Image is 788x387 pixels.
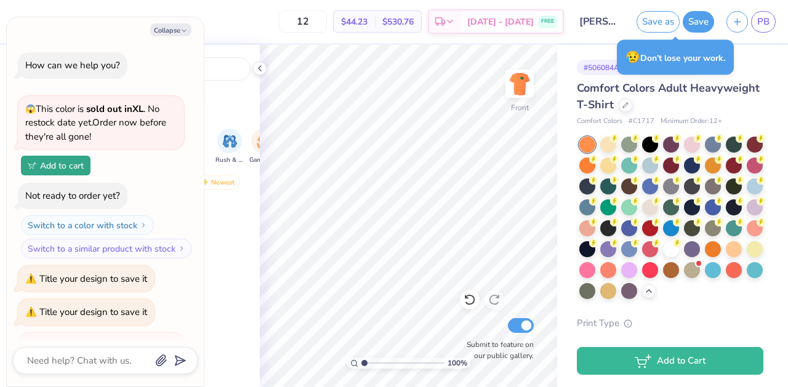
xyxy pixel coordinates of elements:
span: Rush & Bid [215,156,244,165]
img: Rush & Bid Image [223,134,237,148]
span: 😥 [625,49,640,65]
div: The design tool ran into an error. Try again. [25,340,174,366]
a: PB [751,11,776,33]
span: Game Day [249,156,278,165]
button: Switch to a similar product with stock [21,239,192,258]
span: This color is . No restock date yet. Order now before they're all gone! [25,103,166,143]
button: Collapse [150,23,191,36]
span: 100 % [448,357,467,369]
div: filter for Rush & Bid [215,129,244,165]
span: [DATE] - [DATE] [467,15,534,28]
span: Comfort Colors [577,116,622,127]
div: Front [511,102,529,113]
img: Add to cart [28,162,36,169]
button: Save [683,11,714,33]
strong: sold out in XL [86,103,143,115]
span: Comfort Colors Adult Heavyweight T-Shirt [577,81,760,112]
div: # 506084A [577,60,626,75]
button: Add to cart [21,156,90,175]
div: Title your design to save it [39,273,147,285]
div: Title your design to save it [39,306,147,318]
button: filter button [249,129,278,165]
span: # C1717 [629,116,654,127]
button: Save as [637,11,680,33]
span: $530.76 [382,15,414,28]
div: Newest [193,175,240,190]
span: 😱 [25,103,36,115]
img: Front [507,71,532,96]
button: Switch to a color with stock [21,215,154,235]
div: Print Type [577,316,763,330]
img: Switch to a similar product with stock [178,245,185,252]
div: Not ready to order yet? [25,190,120,202]
span: PB [757,15,770,29]
div: Don’t lose your work. [617,40,734,75]
button: Add to Cart [577,347,763,375]
input: Untitled Design [570,9,630,34]
button: filter button [215,129,244,165]
span: FREE [541,17,554,26]
img: Switch to a color with stock [140,221,147,229]
label: Submit to feature on our public gallery. [460,339,534,361]
input: – – [279,10,327,33]
span: Minimum Order: 12 + [661,116,722,127]
div: How can we help you? [25,59,120,71]
div: filter for Game Day [249,129,278,165]
span: $44.23 [341,15,368,28]
img: Game Day Image [257,134,271,148]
